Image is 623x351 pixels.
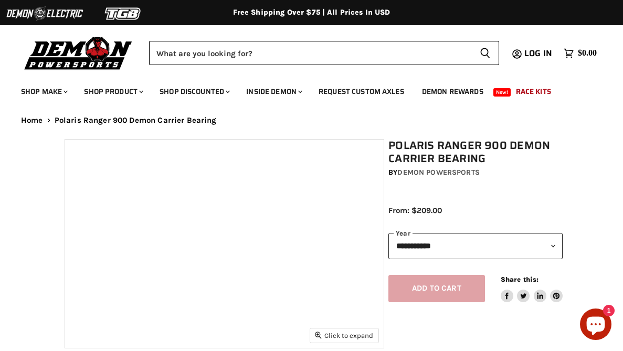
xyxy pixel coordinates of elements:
span: New! [493,88,511,97]
a: Home [21,116,43,125]
a: Inside Demon [238,81,309,102]
form: Product [149,41,499,65]
span: Share this: [501,275,538,283]
span: $0.00 [578,48,597,58]
a: Demon Rewards [414,81,491,102]
img: Demon Electric Logo 2 [5,4,84,24]
button: Click to expand [310,328,378,343]
span: Click to expand [315,332,373,339]
h1: Polaris Ranger 900 Demon Carrier Bearing [388,139,563,165]
img: Demon Powersports [21,34,136,71]
aside: Share this: [501,275,563,303]
a: Race Kits [508,81,559,102]
span: From: $209.00 [388,206,442,215]
span: Polaris Ranger 900 Demon Carrier Bearing [55,116,217,125]
a: Shop Product [76,81,150,102]
span: Log in [524,47,552,60]
a: Request Custom Axles [311,81,412,102]
a: Log in [520,49,558,58]
select: year [388,233,563,259]
div: by [388,167,563,178]
input: Search [149,41,471,65]
a: Demon Powersports [397,168,479,177]
a: Shop Discounted [152,81,236,102]
button: Search [471,41,499,65]
a: Shop Make [13,81,74,102]
img: TGB Logo 2 [84,4,163,24]
inbox-online-store-chat: Shopify online store chat [577,309,615,343]
a: $0.00 [558,46,602,61]
ul: Main menu [13,77,594,102]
